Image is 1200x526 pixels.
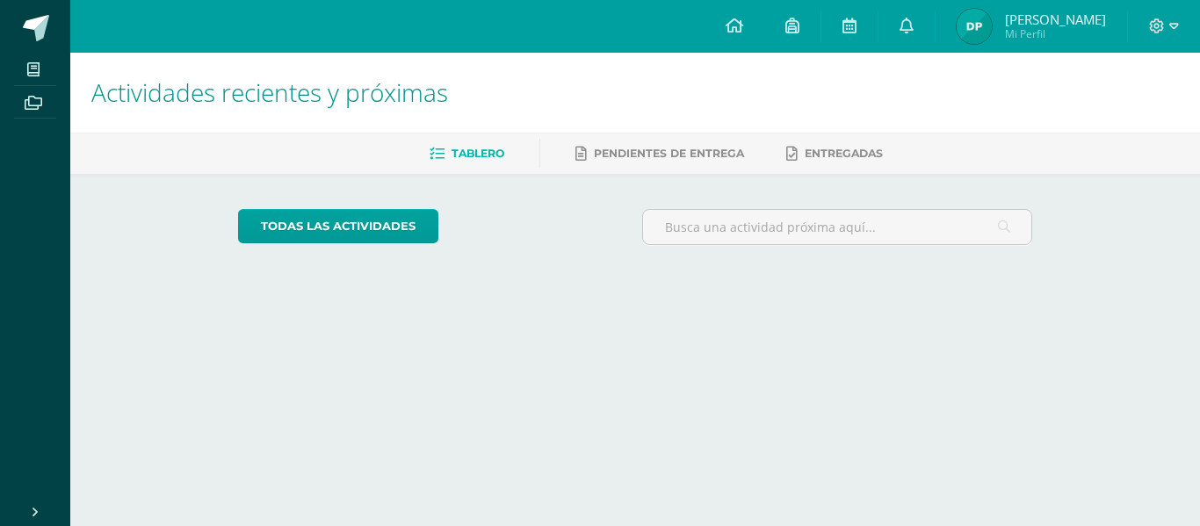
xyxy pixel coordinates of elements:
[238,209,438,243] a: todas las Actividades
[575,140,744,168] a: Pendientes de entrega
[643,210,1032,244] input: Busca una actividad próxima aquí...
[1005,11,1106,28] span: [PERSON_NAME]
[786,140,883,168] a: Entregadas
[1005,26,1106,41] span: Mi Perfil
[805,147,883,160] span: Entregadas
[430,140,504,168] a: Tablero
[91,76,448,109] span: Actividades recientes y próximas
[957,9,992,44] img: 0f8eca83db7bc877eb5e2e42783fc490.png
[594,147,744,160] span: Pendientes de entrega
[452,147,504,160] span: Tablero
